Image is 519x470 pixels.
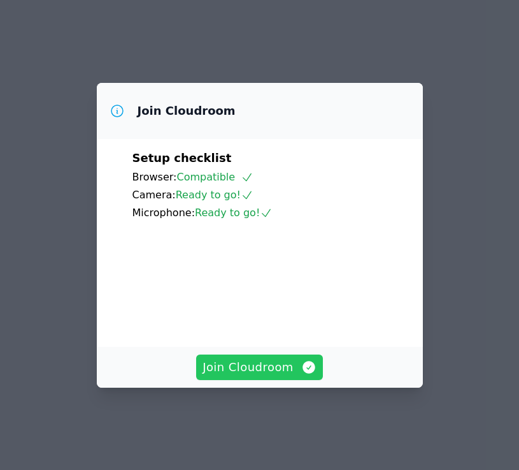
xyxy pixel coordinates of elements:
[195,207,273,219] span: Ready to go!
[138,103,236,119] h3: Join Cloudroom
[176,189,253,201] span: Ready to go!
[132,207,196,219] span: Microphone:
[132,151,232,165] span: Setup checklist
[132,171,177,183] span: Browser:
[203,358,316,376] span: Join Cloudroom
[132,189,176,201] span: Camera:
[176,171,253,183] span: Compatible
[196,355,323,380] button: Join Cloudroom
